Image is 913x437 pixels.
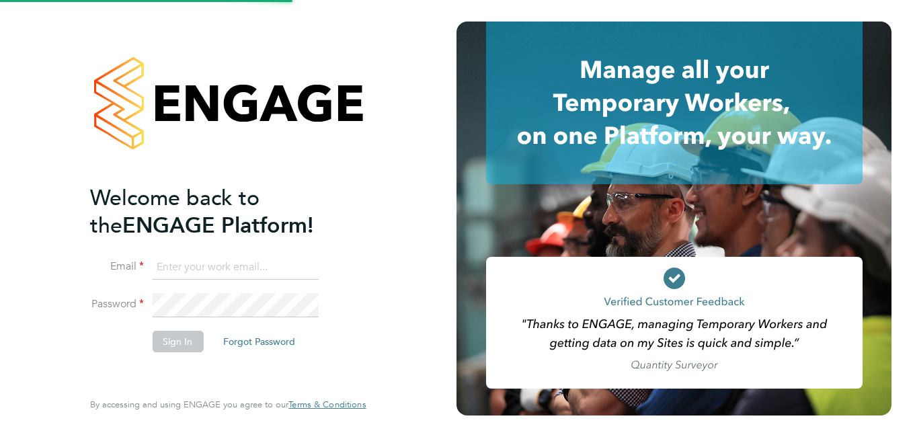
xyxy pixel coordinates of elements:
span: By accessing and using ENGAGE you agree to our [90,399,366,410]
a: Terms & Conditions [288,399,366,410]
label: Password [90,297,144,311]
button: Sign In [152,331,203,352]
span: Welcome back to the [90,185,260,239]
button: Forgot Password [212,331,306,352]
span: Terms & Conditions [288,399,366,410]
input: Enter your work email... [152,255,318,280]
h2: ENGAGE Platform! [90,184,352,239]
label: Email [90,260,144,274]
